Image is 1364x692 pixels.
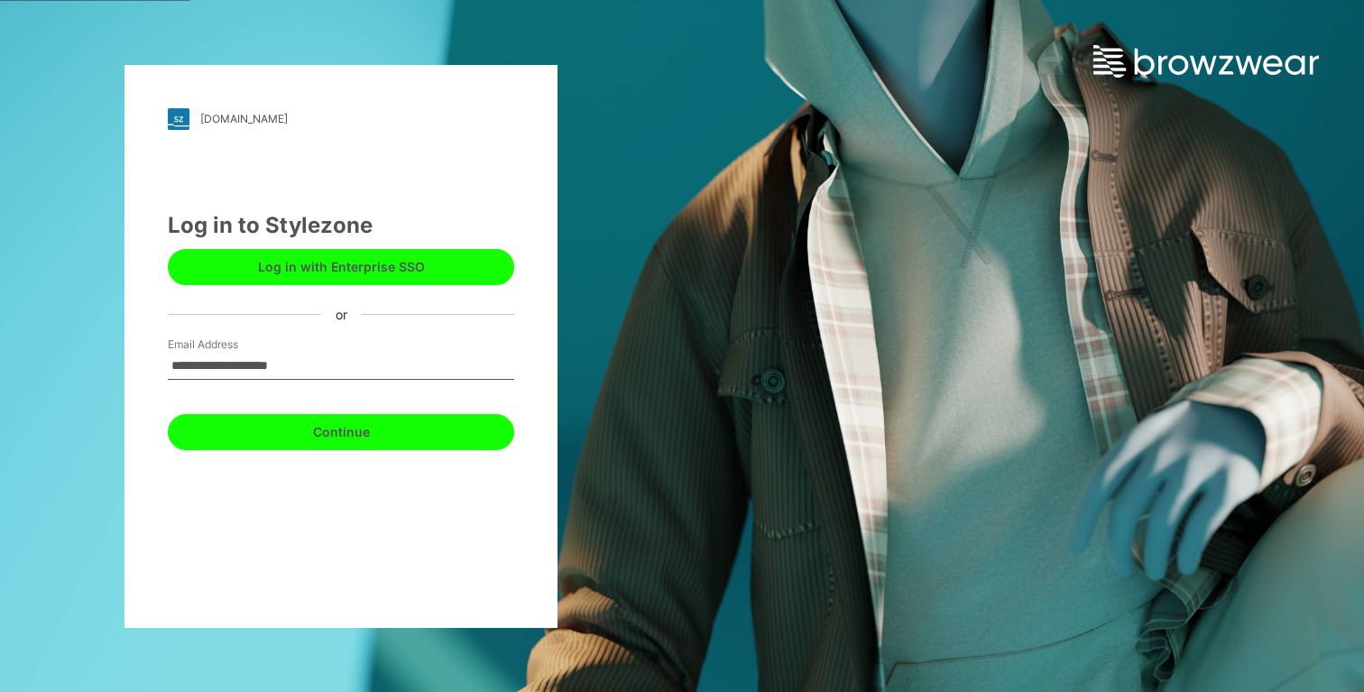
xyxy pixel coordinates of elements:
[1093,45,1319,78] img: browzwear-logo.e42bd6dac1945053ebaf764b6aa21510.svg
[168,108,189,130] img: stylezone-logo.562084cfcfab977791bfbf7441f1a819.svg
[168,337,294,353] label: Email Address
[200,112,288,125] div: [DOMAIN_NAME]
[168,414,514,450] button: Continue
[168,249,514,285] button: Log in with Enterprise SSO
[168,209,514,242] div: Log in to Stylezone
[168,108,514,130] a: [DOMAIN_NAME]
[321,305,362,324] div: or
